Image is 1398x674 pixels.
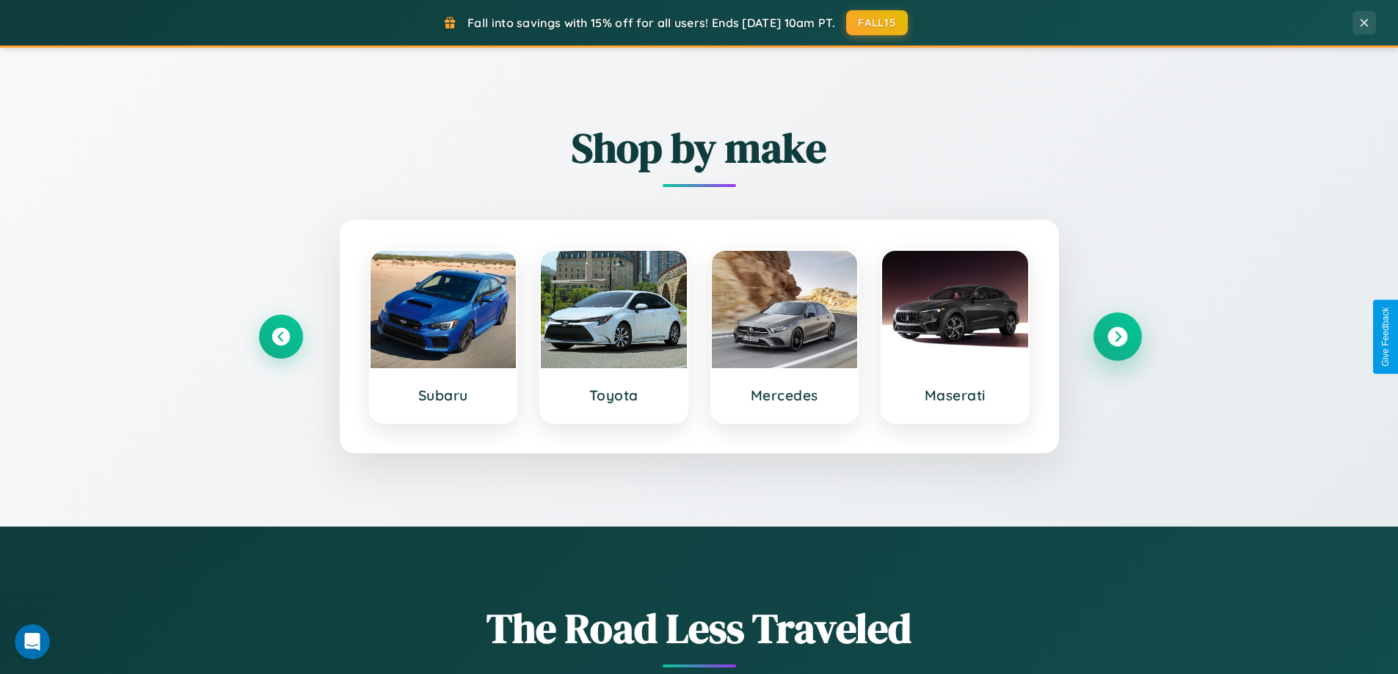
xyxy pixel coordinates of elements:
iframe: Intercom live chat [15,624,50,659]
div: Give Feedback [1380,307,1391,367]
button: FALL15 [846,10,908,35]
h3: Toyota [556,387,672,404]
span: Fall into savings with 15% off for all users! Ends [DATE] 10am PT. [467,15,835,30]
h3: Mercedes [727,387,843,404]
h3: Maserati [897,387,1013,404]
h1: The Road Less Traveled [259,600,1140,656]
h2: Shop by make [259,120,1140,176]
h3: Subaru [385,387,502,404]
